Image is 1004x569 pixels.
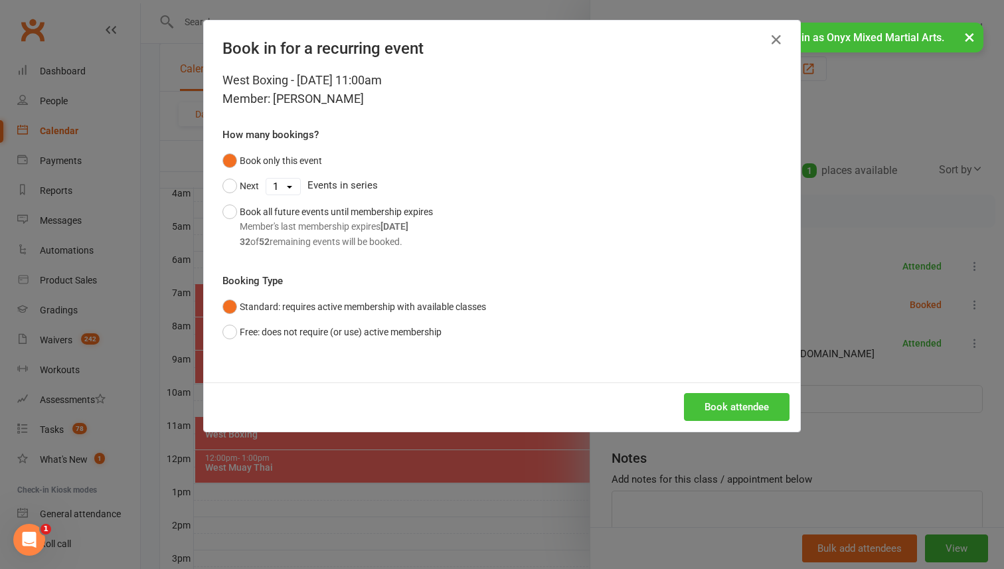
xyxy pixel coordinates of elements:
[41,524,51,534] span: 1
[222,71,782,108] div: West Boxing - [DATE] 11:00am Member: [PERSON_NAME]
[222,199,433,254] button: Book all future events until membership expiresMember's last membership expires[DATE]32of52remain...
[13,524,45,556] iframe: Intercom live chat
[259,236,270,247] strong: 52
[240,236,250,247] strong: 32
[240,219,433,234] div: Member's last membership expires
[222,39,782,58] h4: Book in for a recurring event
[222,319,442,345] button: Free: does not require (or use) active membership
[380,221,408,232] strong: [DATE]
[222,173,259,199] button: Next
[240,204,433,249] div: Book all future events until membership expires
[684,393,790,421] button: Book attendee
[766,29,787,50] button: Close
[240,234,433,249] div: of remaining events will be booked.
[222,127,319,143] label: How many bookings?
[222,148,322,173] button: Book only this event
[222,294,486,319] button: Standard: requires active membership with available classes
[222,273,283,289] label: Booking Type
[222,173,782,199] div: Events in series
